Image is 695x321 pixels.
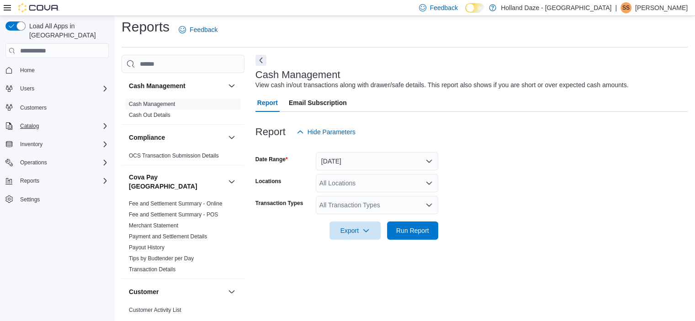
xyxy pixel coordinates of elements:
[622,2,630,13] span: SS
[129,255,194,262] a: Tips by Budtender per Day
[308,127,355,137] span: Hide Parameters
[129,200,223,207] a: Fee and Settlement Summary - Online
[226,286,237,297] button: Customer
[16,157,51,168] button: Operations
[129,287,159,296] h3: Customer
[5,60,109,230] nav: Complex example
[129,244,164,251] a: Payout History
[226,80,237,91] button: Cash Management
[2,120,112,132] button: Catalog
[129,211,218,218] span: Fee and Settlement Summary - POS
[122,99,244,124] div: Cash Management
[335,221,375,240] span: Export
[129,211,218,218] a: Fee and Settlement Summary - POS
[2,174,112,187] button: Reports
[20,196,40,203] span: Settings
[129,200,223,207] span: Fee and Settlement Summary - Online
[2,82,112,95] button: Users
[16,65,38,76] a: Home
[16,194,109,205] span: Settings
[255,55,266,66] button: Next
[122,18,170,36] h1: Reports
[255,178,281,185] label: Locations
[329,221,381,240] button: Export
[129,100,175,108] span: Cash Management
[122,150,244,165] div: Compliance
[129,101,175,107] a: Cash Management
[255,69,340,80] h3: Cash Management
[2,63,112,77] button: Home
[2,156,112,169] button: Operations
[257,94,278,112] span: Report
[430,3,458,12] span: Feedback
[20,85,34,92] span: Users
[129,266,175,273] a: Transaction Details
[425,179,433,187] button: Open list of options
[387,221,438,240] button: Run Report
[255,200,303,207] label: Transaction Types
[129,287,224,296] button: Customer
[16,64,109,76] span: Home
[316,152,438,170] button: [DATE]
[129,173,224,191] button: Cova Pay [GEOGRAPHIC_DATA]
[621,2,631,13] div: Shawn S
[20,159,47,166] span: Operations
[16,175,43,186] button: Reports
[16,101,109,113] span: Customers
[16,157,109,168] span: Operations
[129,233,207,240] span: Payment and Settlement Details
[425,201,433,209] button: Open list of options
[122,198,244,279] div: Cova Pay [GEOGRAPHIC_DATA]
[26,21,109,40] span: Load All Apps in [GEOGRAPHIC_DATA]
[16,194,43,205] a: Settings
[2,100,112,114] button: Customers
[16,175,109,186] span: Reports
[129,111,170,119] span: Cash Out Details
[2,193,112,206] button: Settings
[20,177,39,184] span: Reports
[16,83,38,94] button: Users
[129,153,219,159] a: OCS Transaction Submission Details
[226,132,237,143] button: Compliance
[255,156,288,163] label: Date Range
[16,83,109,94] span: Users
[20,67,35,74] span: Home
[20,141,42,148] span: Inventory
[16,102,50,113] a: Customers
[18,3,59,12] img: Cova
[129,306,181,314] span: Customer Activity List
[20,104,47,111] span: Customers
[465,3,484,13] input: Dark Mode
[129,133,224,142] button: Compliance
[226,176,237,187] button: Cova Pay [GEOGRAPHIC_DATA]
[293,123,359,141] button: Hide Parameters
[615,2,617,13] p: |
[20,122,39,130] span: Catalog
[16,121,109,132] span: Catalog
[129,152,219,159] span: OCS Transaction Submission Details
[129,133,165,142] h3: Compliance
[129,222,178,229] a: Merchant Statement
[255,80,629,90] div: View cash in/out transactions along with drawer/safe details. This report also shows if you are s...
[2,138,112,151] button: Inventory
[396,226,429,235] span: Run Report
[129,233,207,240] a: Payment and Settlement Details
[190,25,218,34] span: Feedback
[129,112,170,118] a: Cash Out Details
[16,121,42,132] button: Catalog
[129,222,178,229] span: Merchant Statement
[16,139,46,150] button: Inventory
[175,21,221,39] a: Feedback
[289,94,347,112] span: Email Subscription
[635,2,688,13] p: [PERSON_NAME]
[255,126,286,137] h3: Report
[129,81,186,90] h3: Cash Management
[501,2,611,13] p: Holland Daze - [GEOGRAPHIC_DATA]
[129,307,181,313] a: Customer Activity List
[16,139,109,150] span: Inventory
